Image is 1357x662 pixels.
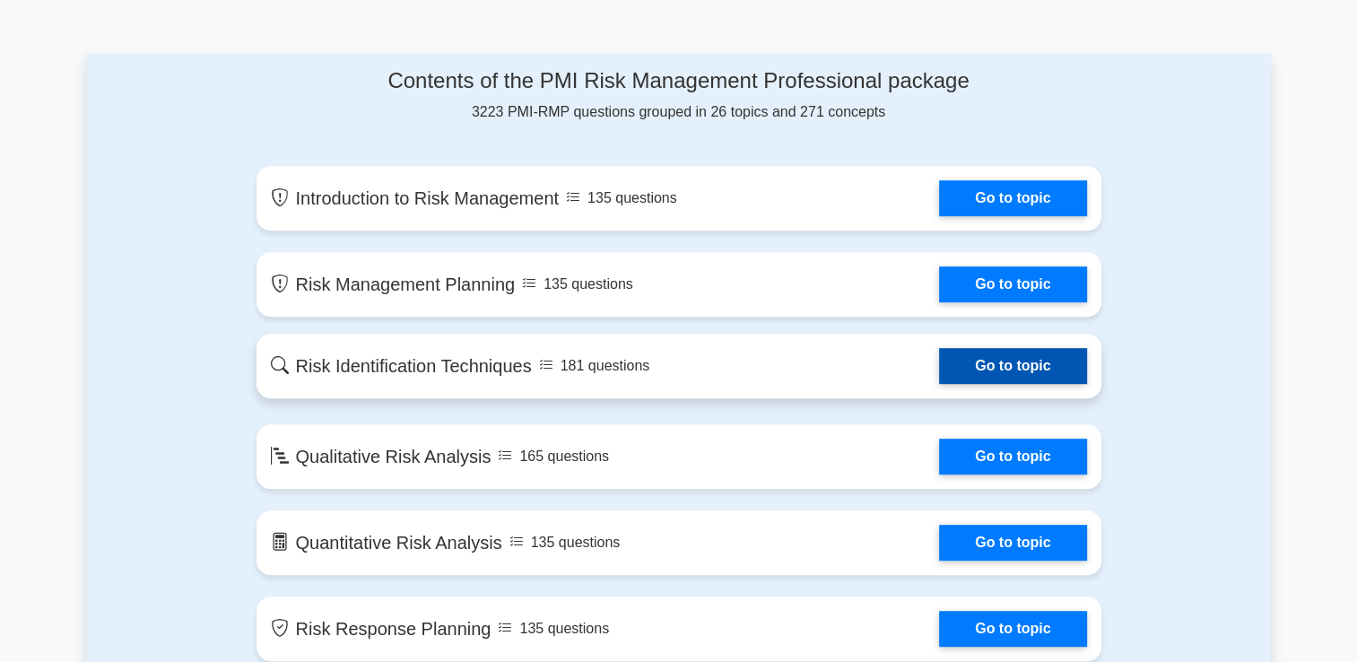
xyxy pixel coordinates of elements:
h4: Contents of the PMI Risk Management Professional package [257,68,1101,94]
div: 3223 PMI-RMP questions grouped in 26 topics and 271 concepts [257,68,1101,123]
a: Go to topic [939,439,1086,475]
a: Go to topic [939,266,1086,302]
a: Go to topic [939,525,1086,561]
a: Go to topic [939,348,1086,384]
a: Go to topic [939,611,1086,647]
a: Go to topic [939,180,1086,216]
